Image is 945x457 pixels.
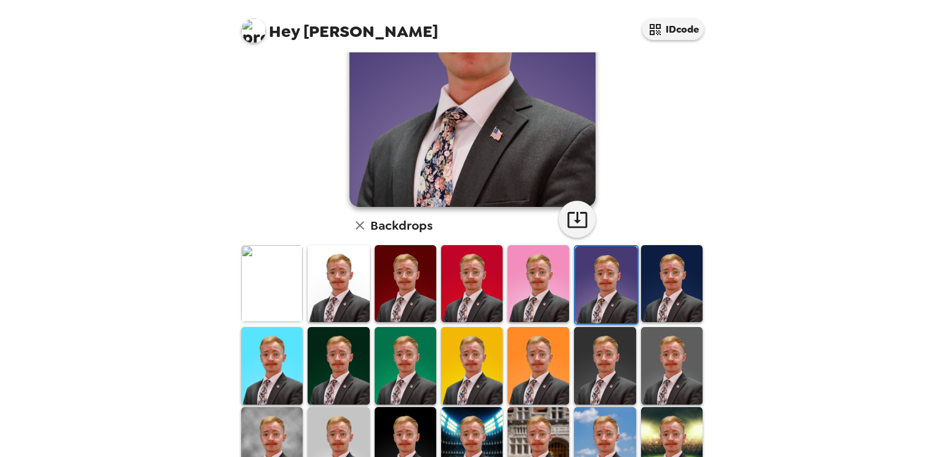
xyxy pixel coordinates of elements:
[370,216,433,235] h6: Backdrops
[241,18,266,43] img: profile pic
[642,18,704,40] button: IDcode
[241,12,438,40] span: [PERSON_NAME]
[241,245,303,322] img: Original
[269,20,300,42] span: Hey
